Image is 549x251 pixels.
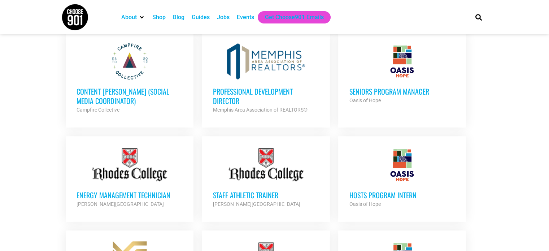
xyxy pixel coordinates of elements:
a: Blog [173,13,184,22]
a: Guides [192,13,210,22]
a: Events [237,13,254,22]
div: About [118,11,149,23]
a: Seniors Program Manager Oasis of Hope [338,33,466,116]
h3: Energy Management Technician [77,190,183,200]
h3: Staff Athletic Trainer [213,190,319,200]
nav: Main nav [118,11,463,23]
a: Professional Development Director Memphis Area Association of REALTORS® [202,33,330,125]
div: Search [472,11,484,23]
strong: [PERSON_NAME][GEOGRAPHIC_DATA] [77,201,164,207]
h3: Seniors Program Manager [349,87,455,96]
a: Get Choose901 Emails [265,13,323,22]
a: HOSTS Program Intern Oasis of Hope [338,136,466,219]
a: Jobs [217,13,230,22]
strong: Campfire Collective [77,107,119,113]
strong: [PERSON_NAME][GEOGRAPHIC_DATA] [213,201,300,207]
a: About [121,13,137,22]
a: Shop [152,13,166,22]
strong: Oasis of Hope [349,98,380,103]
strong: Memphis Area Association of REALTORS® [213,107,308,113]
h3: Professional Development Director [213,87,319,105]
h3: Content [PERSON_NAME] (Social Media Coordinator) [77,87,183,105]
a: Staff Athletic Trainer [PERSON_NAME][GEOGRAPHIC_DATA] [202,136,330,219]
a: Energy Management Technician [PERSON_NAME][GEOGRAPHIC_DATA] [66,136,193,219]
h3: HOSTS Program Intern [349,190,455,200]
strong: Oasis of Hope [349,201,380,207]
a: Content [PERSON_NAME] (Social Media Coordinator) Campfire Collective [66,33,193,125]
